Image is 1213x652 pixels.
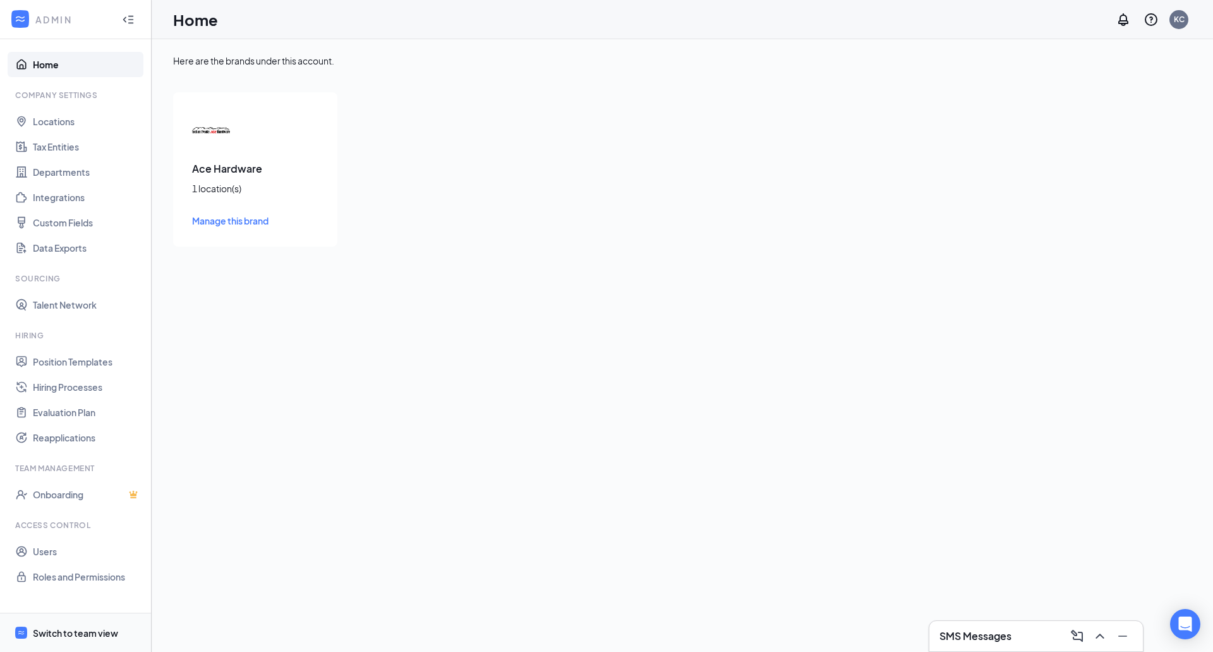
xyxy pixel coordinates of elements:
[1174,14,1185,25] div: KC
[33,374,141,400] a: Hiring Processes
[1090,626,1110,646] button: ChevronUp
[192,111,230,149] img: Ace Hardware logo
[33,185,141,210] a: Integrations
[33,159,141,185] a: Departments
[192,182,318,195] div: 1 location(s)
[33,235,141,261] a: Data Exports
[1092,629,1107,644] svg: ChevronUp
[33,210,141,235] a: Custom Fields
[33,292,141,317] a: Talent Network
[15,520,138,531] div: Access control
[1170,609,1200,639] div: Open Intercom Messenger
[33,627,118,639] div: Switch to team view
[1116,12,1131,27] svg: Notifications
[33,52,141,77] a: Home
[33,349,141,374] a: Position Templates
[15,330,138,341] div: Hiring
[15,273,138,284] div: Sourcing
[1113,626,1133,646] button: Minimize
[33,564,141,589] a: Roles and Permissions
[17,629,25,637] svg: WorkstreamLogo
[33,134,141,159] a: Tax Entities
[15,463,138,474] div: Team Management
[122,13,135,26] svg: Collapse
[33,425,141,450] a: Reapplications
[1115,629,1130,644] svg: Minimize
[35,13,111,26] div: ADMIN
[33,400,141,425] a: Evaluation Plan
[33,482,141,507] a: OnboardingCrown
[33,109,141,134] a: Locations
[939,629,1011,643] h3: SMS Messages
[33,539,141,564] a: Users
[173,9,218,30] h1: Home
[192,215,269,226] span: Manage this brand
[192,162,318,176] h3: Ace Hardware
[15,90,138,101] div: Company Settings
[1070,629,1085,644] svg: ComposeMessage
[14,13,27,25] svg: WorkstreamLogo
[1067,626,1087,646] button: ComposeMessage
[192,214,318,228] a: Manage this brand
[173,54,1192,67] div: Here are the brands under this account.
[1144,12,1159,27] svg: QuestionInfo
